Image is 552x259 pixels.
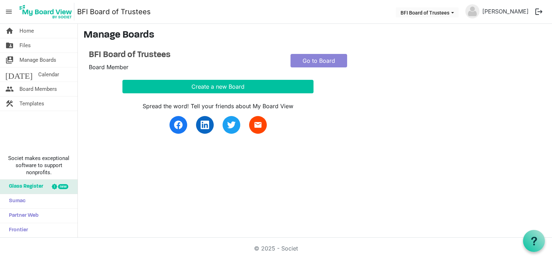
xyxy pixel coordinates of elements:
[5,97,14,111] span: construction
[2,5,16,18] span: menu
[479,4,531,18] a: [PERSON_NAME]
[5,67,33,82] span: [DATE]
[17,3,74,21] img: My Board View Logo
[19,82,57,96] span: Board Members
[201,121,209,129] img: linkedin.svg
[122,102,314,110] div: Spread the word! Tell your friends about My Board View
[396,7,459,17] button: BFI Board of Trustees dropdownbutton
[89,50,280,60] a: BFI Board of Trustees
[291,54,347,67] a: Go to Board
[84,29,546,42] h3: Manage Boards
[249,116,267,134] a: email
[19,24,34,38] span: Home
[3,155,74,176] span: Societ makes exceptional software to support nonprofits.
[5,209,39,223] span: Partner Web
[5,82,14,96] span: people
[5,53,14,67] span: switch_account
[77,5,151,19] a: BFI Board of Trustees
[254,245,298,252] a: © 2025 - Societ
[5,180,43,194] span: Glass Register
[174,121,183,129] img: facebook.svg
[5,24,14,38] span: home
[19,97,44,111] span: Templates
[89,64,128,71] span: Board Member
[227,121,236,129] img: twitter.svg
[465,4,479,18] img: no-profile-picture.svg
[122,80,314,93] button: Create a new Board
[531,4,546,19] button: logout
[5,194,25,208] span: Sumac
[5,223,28,237] span: Frontier
[38,67,59,82] span: Calendar
[19,38,31,53] span: Files
[19,53,56,67] span: Manage Boards
[5,38,14,53] span: folder_shared
[254,121,262,129] span: email
[58,184,68,189] div: new
[17,3,77,21] a: My Board View Logo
